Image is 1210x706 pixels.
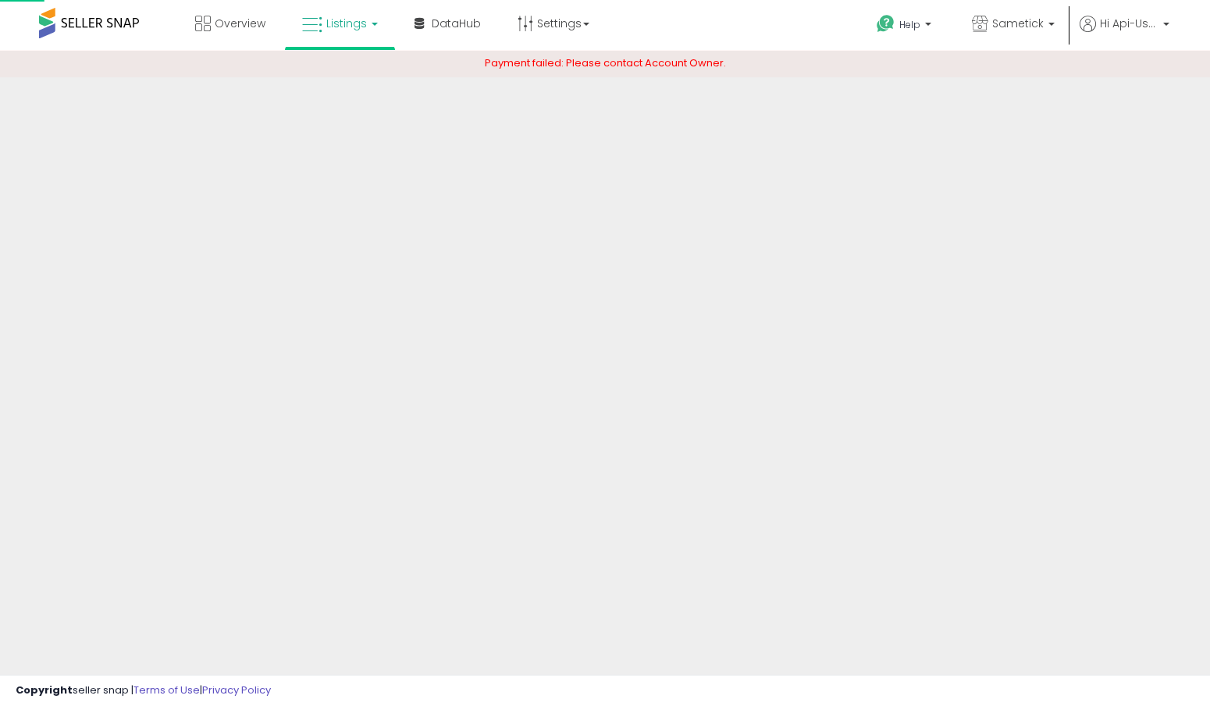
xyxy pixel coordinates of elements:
span: Listings [326,16,367,31]
span: Hi Api-User [1100,16,1158,31]
span: Sametick [992,16,1044,31]
a: Hi Api-User [1080,16,1169,51]
div: seller snap | | [16,683,271,698]
a: Help [864,2,947,51]
a: Privacy Policy [202,683,271,697]
span: Help [899,18,920,31]
span: DataHub [432,16,481,31]
span: Payment failed: Please contact Account Owner. [485,55,726,70]
i: Get Help [876,14,895,34]
a: Terms of Use [133,683,200,697]
span: Overview [215,16,265,31]
strong: Copyright [16,683,73,697]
